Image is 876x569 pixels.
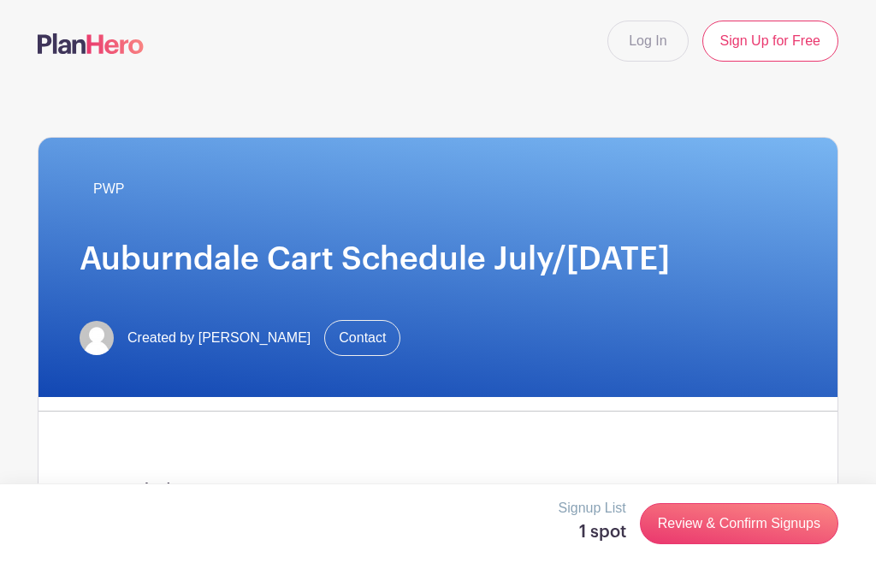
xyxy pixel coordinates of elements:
h3: July/August [121,480,755,507]
img: logo-507f7623f17ff9eddc593b1ce0a138ce2505c220e1c5a4e2b4648c50719b7d32.svg [38,33,144,54]
a: Review & Confirm Signups [640,503,838,544]
a: Sign Up for Free [702,21,838,62]
span: PWP [93,179,124,199]
h1: Auburndale Cart Schedule July/[DATE] [80,240,796,279]
a: Contact [324,320,400,356]
p: Signup List [559,498,626,519]
span: Created by [PERSON_NAME] [127,328,311,348]
img: default-ce2991bfa6775e67f084385cd625a349d9dcbb7a52a09fb2fda1e96e2d18dcdb.png [80,321,114,355]
a: Log In [607,21,688,62]
h5: 1 spot [559,522,626,542]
